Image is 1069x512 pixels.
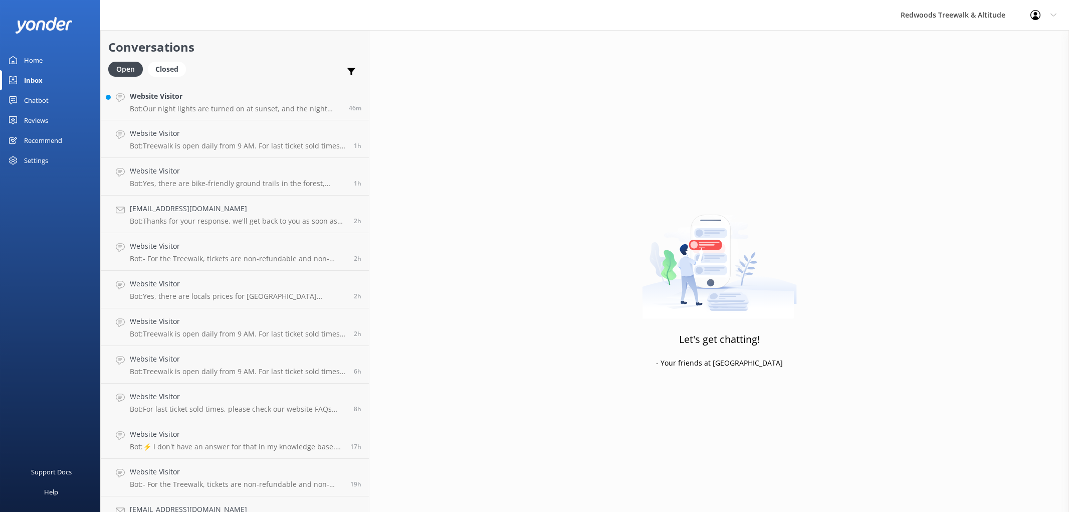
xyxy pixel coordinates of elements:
[15,17,73,34] img: yonder-white-logo.png
[130,104,341,113] p: Bot: Our night lights are turned on at sunset, and the night walk starts 20 minutes thereafter. W...
[130,203,346,214] h4: [EMAIL_ADDRESS][DOMAIN_NAME]
[130,91,341,102] h4: Website Visitor
[101,271,369,308] a: Website VisitorBot:Yes, there are locals prices for [GEOGRAPHIC_DATA] residents. A General Admiss...
[101,233,369,271] a: Website VisitorBot:- For the Treewalk, tickets are non-refundable and non-transferable, but they ...
[101,158,369,196] a: Website VisitorBot:Yes, there are bike-friendly ground trails in the forest, which can also be us...
[656,358,783,369] p: - Your friends at [GEOGRAPHIC_DATA]
[130,217,346,226] p: Bot: Thanks for your response, we'll get back to you as soon as we can during opening hours.
[354,141,361,150] span: Sep 11 2025 12:40pm (UTC +12:00) Pacific/Auckland
[130,128,346,139] h4: Website Visitor
[101,459,369,496] a: Website VisitorBot:- For the Treewalk, tickets are non-refundable and non-transferable. However, ...
[24,50,43,70] div: Home
[130,316,346,327] h4: Website Visitor
[130,405,346,414] p: Bot: For last ticket sold times, please check our website FAQs [URL][DOMAIN_NAME].
[130,480,343,489] p: Bot: - For the Treewalk, tickets are non-refundable and non-transferable. However, tickets and pa...
[354,179,361,188] span: Sep 11 2025 12:36pm (UTC +12:00) Pacific/Auckland
[642,194,797,319] img: artwork of a man stealing a conversation from at giant smartphone
[679,331,760,348] h3: Let's get chatting!
[31,462,72,482] div: Support Docs
[101,83,369,120] a: Website VisitorBot:Our night lights are turned on at sunset, and the night walk starts 20 minutes...
[101,196,369,233] a: [EMAIL_ADDRESS][DOMAIN_NAME]Bot:Thanks for your response, we'll get back to you as soon as we can...
[108,38,361,57] h2: Conversations
[354,367,361,376] span: Sep 11 2025 07:30am (UTC +12:00) Pacific/Auckland
[354,405,361,413] span: Sep 11 2025 05:48am (UTC +12:00) Pacific/Auckland
[130,429,343,440] h4: Website Visitor
[130,292,346,301] p: Bot: Yes, there are locals prices for [GEOGRAPHIC_DATA] residents. A General Admission Treewalk t...
[130,391,346,402] h4: Website Visitor
[130,354,346,365] h4: Website Visitor
[101,346,369,384] a: Website VisitorBot:Treewalk is open daily from 9 AM. For last ticket sold times, please check our...
[24,150,48,170] div: Settings
[349,104,361,112] span: Sep 11 2025 01:19pm (UTC +12:00) Pacific/Auckland
[130,278,346,289] h4: Website Visitor
[101,384,369,421] a: Website VisitorBot:For last ticket sold times, please check our website FAQs [URL][DOMAIN_NAME].8h
[130,241,346,252] h4: Website Visitor
[24,70,43,90] div: Inbox
[130,165,346,177] h4: Website Visitor
[101,421,369,459] a: Website VisitorBot:⚡ I don't have an answer for that in my knowledge base. Please try and rephras...
[354,329,361,338] span: Sep 11 2025 11:18am (UTC +12:00) Pacific/Auckland
[148,63,191,74] a: Closed
[130,254,346,263] p: Bot: - For the Treewalk, tickets are non-refundable and non-transferable, but they are valid for ...
[44,482,58,502] div: Help
[101,120,369,158] a: Website VisitorBot:Treewalk is open daily from 9 AM. For last ticket sold times, please check our...
[130,466,343,477] h4: Website Visitor
[24,110,48,130] div: Reviews
[350,480,361,488] span: Sep 10 2025 06:08pm (UTC +12:00) Pacific/Auckland
[130,141,346,150] p: Bot: Treewalk is open daily from 9 AM. For last ticket sold times, please check our website FAQs ...
[354,254,361,263] span: Sep 11 2025 11:44am (UTC +12:00) Pacific/Auckland
[354,217,361,225] span: Sep 11 2025 12:02pm (UTC +12:00) Pacific/Auckland
[130,442,343,451] p: Bot: ⚡ I don't have an answer for that in my knowledge base. Please try and rephrase your questio...
[101,308,369,346] a: Website VisitorBot:Treewalk is open daily from 9 AM. For last ticket sold times, please check our...
[148,62,186,77] div: Closed
[350,442,361,451] span: Sep 10 2025 09:04pm (UTC +12:00) Pacific/Auckland
[24,90,49,110] div: Chatbot
[108,62,143,77] div: Open
[130,367,346,376] p: Bot: Treewalk is open daily from 9 AM. For last ticket sold times, please check our website FAQs ...
[130,179,346,188] p: Bot: Yes, there are bike-friendly ground trails in the forest, which can also be used for walking...
[24,130,62,150] div: Recommend
[108,63,148,74] a: Open
[354,292,361,300] span: Sep 11 2025 11:29am (UTC +12:00) Pacific/Auckland
[130,329,346,338] p: Bot: Treewalk is open daily from 9 AM. For last ticket sold times, please check our website FAQs ...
